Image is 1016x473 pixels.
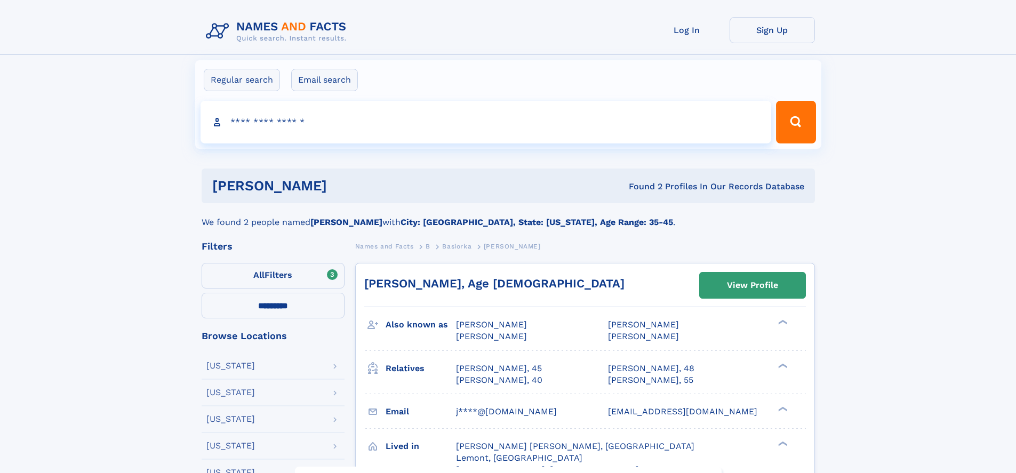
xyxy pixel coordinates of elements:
[456,319,527,330] span: [PERSON_NAME]
[776,101,815,143] button: Search Button
[727,273,778,298] div: View Profile
[202,331,345,341] div: Browse Locations
[386,359,456,378] h3: Relatives
[442,239,471,253] a: Basiorka
[775,405,788,412] div: ❯
[212,179,478,193] h1: [PERSON_NAME]
[608,374,693,386] a: [PERSON_NAME], 55
[291,69,358,91] label: Email search
[202,203,815,229] div: We found 2 people named with .
[426,243,430,250] span: B
[775,362,788,369] div: ❯
[644,17,730,43] a: Log In
[608,406,757,416] span: [EMAIL_ADDRESS][DOMAIN_NAME]
[253,270,265,280] span: All
[775,319,788,326] div: ❯
[206,388,255,397] div: [US_STATE]
[206,442,255,450] div: [US_STATE]
[401,217,673,227] b: City: [GEOGRAPHIC_DATA], State: [US_STATE], Age Range: 35-45
[206,362,255,370] div: [US_STATE]
[442,243,471,250] span: Basiorka
[700,272,805,298] a: View Profile
[456,453,582,463] span: Lemont, [GEOGRAPHIC_DATA]
[426,239,430,253] a: B
[608,319,679,330] span: [PERSON_NAME]
[355,239,414,253] a: Names and Facts
[204,69,280,91] label: Regular search
[202,263,345,288] label: Filters
[478,181,804,193] div: Found 2 Profiles In Our Records Database
[386,403,456,421] h3: Email
[456,363,542,374] a: [PERSON_NAME], 45
[386,437,456,455] h3: Lived in
[310,217,382,227] b: [PERSON_NAME]
[730,17,815,43] a: Sign Up
[484,243,541,250] span: [PERSON_NAME]
[456,374,542,386] a: [PERSON_NAME], 40
[206,415,255,423] div: [US_STATE]
[202,242,345,251] div: Filters
[608,331,679,341] span: [PERSON_NAME]
[364,277,625,290] a: [PERSON_NAME], Age [DEMOGRAPHIC_DATA]
[775,440,788,447] div: ❯
[608,363,694,374] a: [PERSON_NAME], 48
[456,441,694,451] span: [PERSON_NAME] [PERSON_NAME], [GEOGRAPHIC_DATA]
[386,316,456,334] h3: Also known as
[202,17,355,46] img: Logo Names and Facts
[201,101,772,143] input: search input
[456,331,527,341] span: [PERSON_NAME]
